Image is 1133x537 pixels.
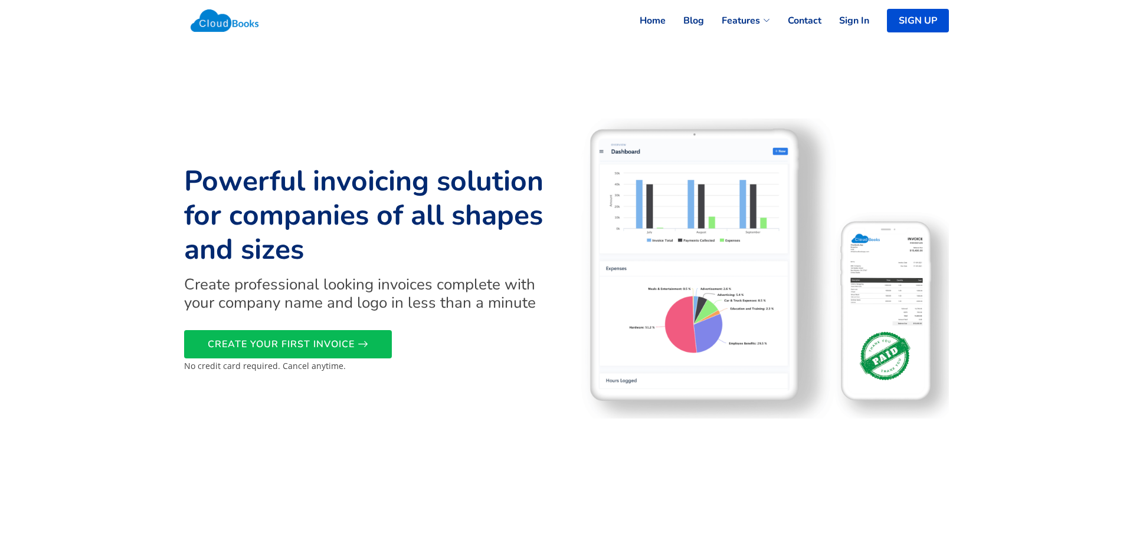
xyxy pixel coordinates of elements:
a: Home [622,8,666,34]
img: Cloudbooks Logo [184,3,265,38]
small: No credit card required. Cancel anytime. [184,360,346,371]
span: Features [722,14,760,28]
a: Contact [770,8,821,34]
a: Sign In [821,8,869,34]
a: Blog [666,8,704,34]
img: Create professional Invoices, log expenses and send estimates online [574,118,949,419]
a: Features [704,8,770,34]
h2: Create professional looking invoices complete with your company name and logo in less than a minute [184,275,559,312]
a: SIGN UP [887,9,949,32]
h1: Powerful invoicing solution for companies of all shapes and sizes [184,164,559,266]
a: CREATE YOUR FIRST INVOICE [184,330,392,358]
